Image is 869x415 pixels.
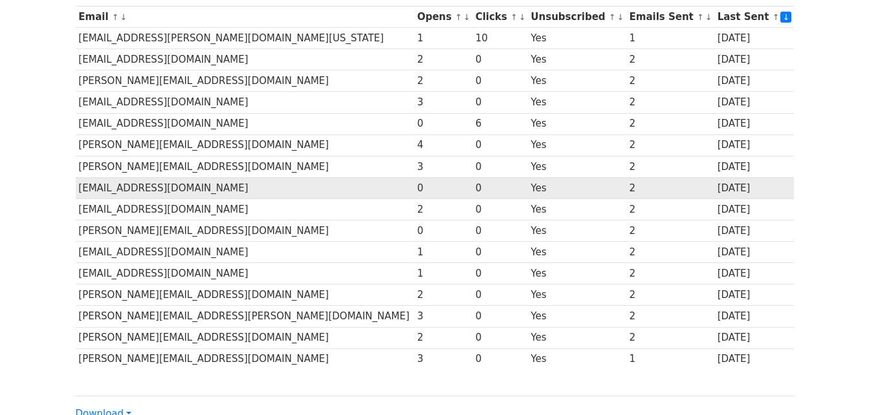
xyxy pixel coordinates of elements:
td: [EMAIL_ADDRESS][PERSON_NAME][DOMAIN_NAME][US_STATE] [76,28,414,49]
td: 2 [626,198,714,220]
td: 0 [472,49,528,70]
td: 2 [414,70,472,92]
td: Yes [528,348,626,370]
td: Yes [528,284,626,306]
td: Yes [528,49,626,70]
td: Yes [528,113,626,134]
td: Yes [528,92,626,113]
a: ↓ [519,12,526,22]
td: 0 [472,220,528,242]
td: [EMAIL_ADDRESS][DOMAIN_NAME] [76,92,414,113]
td: [PERSON_NAME][EMAIL_ADDRESS][PERSON_NAME][DOMAIN_NAME] [76,306,414,327]
td: 0 [472,348,528,370]
td: [PERSON_NAME][EMAIL_ADDRESS][DOMAIN_NAME] [76,156,414,177]
td: 0 [472,198,528,220]
td: [DATE] [714,49,794,70]
th: Email [76,6,414,28]
td: [DATE] [714,242,794,263]
td: 3 [414,306,472,327]
td: 6 [472,113,528,134]
td: Yes [528,242,626,263]
td: Yes [528,220,626,242]
td: 1 [414,242,472,263]
td: 2 [414,198,472,220]
a: ↑ [511,12,518,22]
td: [DATE] [714,327,794,348]
a: ↑ [697,12,704,22]
td: 2 [626,242,714,263]
td: [DATE] [714,156,794,177]
td: 1 [414,263,472,284]
td: Yes [528,28,626,49]
a: ↓ [780,12,791,23]
td: Yes [528,327,626,348]
a: ↓ [120,12,127,22]
th: Emails Sent [626,6,714,28]
td: 2 [414,327,472,348]
td: [PERSON_NAME][EMAIL_ADDRESS][DOMAIN_NAME] [76,134,414,156]
td: 2 [626,306,714,327]
td: 2 [626,327,714,348]
td: 2 [626,70,714,92]
td: [DATE] [714,306,794,327]
td: [DATE] [714,113,794,134]
td: [DATE] [714,198,794,220]
td: [DATE] [714,28,794,49]
th: Unsubscribed [528,6,626,28]
td: 2 [626,92,714,113]
td: [DATE] [714,220,794,242]
td: 2 [626,284,714,306]
td: Yes [528,70,626,92]
td: 2 [626,220,714,242]
td: [DATE] [714,177,794,198]
td: [PERSON_NAME][EMAIL_ADDRESS][DOMAIN_NAME] [76,220,414,242]
td: [EMAIL_ADDRESS][DOMAIN_NAME] [76,113,414,134]
iframe: Chat Widget [804,353,869,415]
td: [EMAIL_ADDRESS][DOMAIN_NAME] [76,198,414,220]
td: 0 [472,242,528,263]
th: Last Sent [714,6,794,28]
td: 0 [472,263,528,284]
td: [PERSON_NAME][EMAIL_ADDRESS][DOMAIN_NAME] [76,70,414,92]
td: 0 [414,113,472,134]
td: 0 [414,220,472,242]
td: 4 [414,134,472,156]
td: Yes [528,134,626,156]
td: [DATE] [714,263,794,284]
td: 0 [414,177,472,198]
td: [EMAIL_ADDRESS][DOMAIN_NAME] [76,263,414,284]
a: ↑ [455,12,462,22]
td: 0 [472,92,528,113]
td: 3 [414,348,472,370]
a: ↑ [112,12,119,22]
td: 2 [626,113,714,134]
td: 2 [626,156,714,177]
td: [EMAIL_ADDRESS][DOMAIN_NAME] [76,177,414,198]
td: 2 [626,177,714,198]
td: 0 [472,177,528,198]
td: 1 [626,28,714,49]
td: [EMAIL_ADDRESS][DOMAIN_NAME] [76,242,414,263]
td: Yes [528,177,626,198]
td: [DATE] [714,134,794,156]
a: ↑ [609,12,616,22]
td: 0 [472,306,528,327]
a: ↓ [617,12,624,22]
td: [EMAIL_ADDRESS][DOMAIN_NAME] [76,49,414,70]
td: 0 [472,327,528,348]
td: Yes [528,156,626,177]
td: 3 [414,156,472,177]
td: 2 [626,49,714,70]
td: 1 [414,28,472,49]
td: Yes [528,198,626,220]
a: ↑ [773,12,780,22]
td: 2 [414,49,472,70]
td: [PERSON_NAME][EMAIL_ADDRESS][DOMAIN_NAME] [76,327,414,348]
td: 0 [472,284,528,306]
td: [DATE] [714,348,794,370]
td: 2 [626,263,714,284]
td: 10 [472,28,528,49]
td: 1 [626,348,714,370]
td: 2 [626,134,714,156]
td: Yes [528,263,626,284]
